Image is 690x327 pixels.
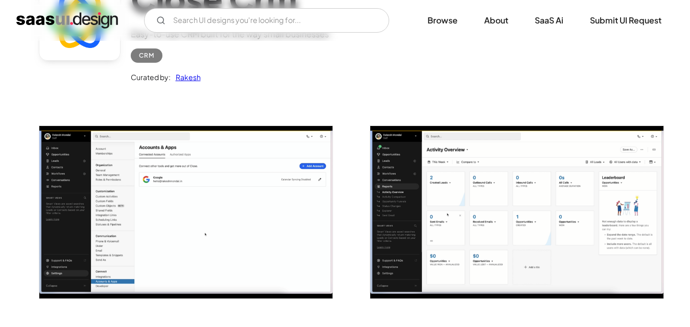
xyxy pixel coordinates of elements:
input: Search UI designs you're looking for... [144,8,389,33]
a: Rakesh [171,71,201,83]
a: Submit UI Request [578,9,674,32]
div: CRM [139,49,154,62]
div: Curated by: [131,71,171,83]
a: open lightbox [370,126,663,298]
img: 667d3e72458bb01af5b69844_close%20crm%20acounts%20apps.png [39,126,332,298]
a: open lightbox [39,126,332,298]
a: About [472,9,520,32]
a: home [16,12,118,29]
a: Browse [415,9,470,32]
img: 667d3e727404bb2e04c0ed5e_close%20crm%20activity%20overview.png [370,126,663,298]
form: Email Form [144,8,389,33]
a: SaaS Ai [522,9,576,32]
